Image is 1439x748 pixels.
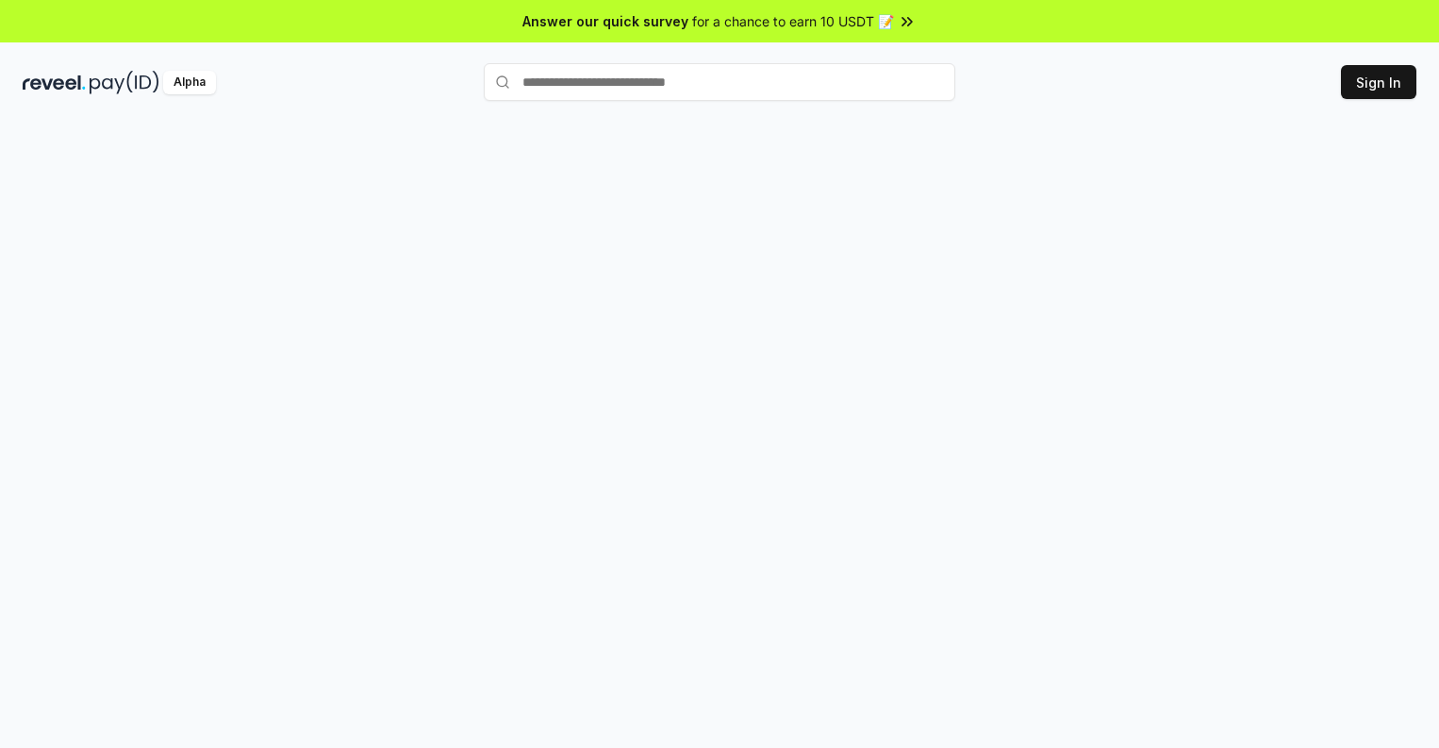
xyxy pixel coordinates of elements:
[163,71,216,94] div: Alpha
[692,11,894,31] span: for a chance to earn 10 USDT 📝
[1341,65,1416,99] button: Sign In
[90,71,159,94] img: pay_id
[522,11,688,31] span: Answer our quick survey
[23,71,86,94] img: reveel_dark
